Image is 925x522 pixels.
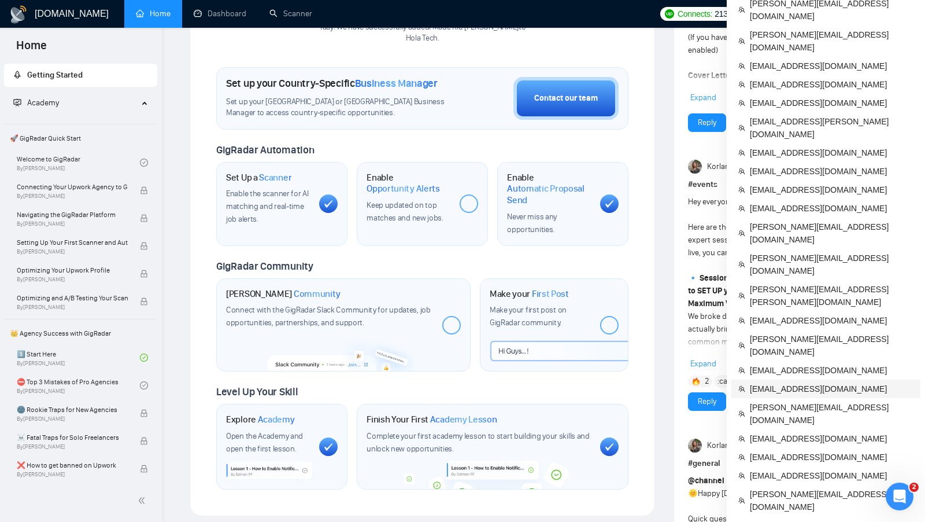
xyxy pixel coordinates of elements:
iframe: Intercom live chat [886,483,913,510]
span: [EMAIL_ADDRESS][DOMAIN_NAME] [750,78,913,91]
img: Korlan [688,439,702,453]
span: team [738,100,745,106]
span: team [738,292,745,299]
span: [PERSON_NAME][EMAIL_ADDRESS][DOMAIN_NAME] [750,488,913,513]
span: Home [7,37,56,61]
span: Scanner [259,172,291,183]
a: homeHome [136,9,171,19]
h1: Finish Your First [367,414,497,425]
span: team [738,385,745,392]
span: team [738,63,745,69]
span: [EMAIL_ADDRESS][DOMAIN_NAME] [750,314,913,327]
span: rocket [13,71,21,79]
span: team [738,342,745,349]
h1: # events [688,178,883,191]
span: [EMAIL_ADDRESS][DOMAIN_NAME] [750,97,913,109]
img: Korlan [688,160,702,174]
span: lock [140,214,148,222]
span: Academy [27,98,59,108]
span: Level Up Your Skill [216,385,298,398]
span: Academy [258,414,295,425]
span: Korlan [707,160,730,173]
span: lock [140,409,148,417]
span: Expand [690,93,716,102]
span: [EMAIL_ADDRESS][DOMAIN_NAME] [750,432,913,445]
span: 🌞 [688,488,698,498]
img: academy-bg.png [398,461,587,489]
span: team [738,435,745,442]
span: team [738,410,745,417]
span: team [738,317,745,324]
span: [EMAIL_ADDRESS][DOMAIN_NAME] [750,364,913,377]
a: Reply [698,116,716,129]
span: Optimizing and A/B Testing Your Scanner for Better Results [17,292,128,304]
span: GigRadar Community [216,260,313,273]
span: Academy [13,98,59,108]
span: team [738,124,745,131]
span: Open the Academy and open the first lesson. [226,431,303,454]
span: By [PERSON_NAME] [17,471,128,478]
button: Reply [688,113,726,132]
span: Set up your [GEOGRAPHIC_DATA] or [GEOGRAPHIC_DATA] Business Manager to access country-specific op... [226,97,456,119]
span: Connecting Your Upwork Agency to GigRadar [17,181,128,193]
span: GigRadar Automation [216,144,314,156]
span: 2 [705,376,709,387]
a: ⛔ Top 3 Mistakes of Pro AgenciesBy[PERSON_NAME] [17,373,140,398]
span: [PERSON_NAME][EMAIL_ADDRESS][DOMAIN_NAME] [750,401,913,427]
span: By [PERSON_NAME] [17,304,128,311]
span: Opportunity Alerts [367,183,440,194]
img: 🔥 [692,377,700,385]
span: By [PERSON_NAME] [17,443,128,450]
span: lock [140,297,148,306]
span: [PERSON_NAME][EMAIL_ADDRESS][DOMAIN_NAME] [750,28,913,54]
span: Expand [690,359,716,369]
span: check-circle [140,354,148,362]
span: team [738,497,745,504]
span: team [738,230,745,237]
h1: # general [688,457,883,470]
span: [EMAIL_ADDRESS][DOMAIN_NAME] [750,469,913,482]
span: lock [140,270,148,278]
span: [PERSON_NAME][EMAIL_ADDRESS][PERSON_NAME][DOMAIN_NAME] [750,283,913,308]
span: [EMAIL_ADDRESS][DOMAIN_NAME] [750,183,913,196]
span: Complete your first academy lesson to start building your skills and unlock new opportunities. [367,431,590,454]
h1: [PERSON_NAME] [226,288,341,300]
span: [EMAIL_ADDRESS][DOMAIN_NAME] [750,60,913,72]
span: team [738,454,745,461]
div: Contact our team [534,92,598,105]
span: team [738,472,745,479]
span: Keep updated on top matches and new jobs. [367,200,443,223]
span: lock [140,186,148,194]
span: double-left [138,495,149,506]
span: lock [140,437,148,445]
div: Hey everyone Here are the recordings from our previous expert sessions - in case you missed them ... [688,196,843,514]
span: team [738,149,745,156]
span: [EMAIL_ADDRESS][DOMAIN_NAME] [750,165,913,178]
span: [EMAIL_ADDRESS][DOMAIN_NAME] [750,202,913,215]
a: 1️⃣ Start HereBy[PERSON_NAME] [17,345,140,370]
span: [EMAIL_ADDRESS][DOMAIN_NAME] [750,146,913,159]
span: team [738,261,745,268]
span: Connect with the GigRadar Slack Community for updates, job opportunities, partnerships, and support. [226,305,431,328]
span: 🌚 Rookie Traps for New Agencies [17,404,128,416]
span: First Post [532,288,569,300]
span: ❌ How to get banned on Upwork [17,459,128,471]
span: [PERSON_NAME][EMAIL_ADDRESS][DOMAIN_NAME] [750,252,913,277]
span: By [PERSON_NAME] [17,248,128,255]
h1: Enable [507,172,591,206]
span: 🔹 [688,273,698,283]
span: [EMAIL_ADDRESS][PERSON_NAME][DOMAIN_NAME] [750,115,913,141]
span: team [738,186,745,193]
span: 🚀 GigRadar Quick Start [5,127,156,150]
button: Reply [688,392,726,411]
h1: Set Up a [226,172,291,183]
strong: Cover Letter 👇 [688,71,745,80]
a: Reply [698,395,716,408]
span: Korlan [707,439,730,452]
span: team [738,81,745,88]
li: Getting Started [4,64,157,87]
span: By [PERSON_NAME] [17,276,128,283]
span: team [738,205,745,212]
h1: Explore [226,414,295,425]
span: :catt: [717,375,735,388]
